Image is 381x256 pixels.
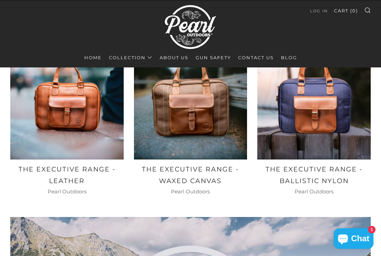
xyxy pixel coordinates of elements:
h2: The Executive Range - Ballistic Nylon [257,164,371,187]
a: Cart (0) [334,5,358,16]
a: Collection [109,52,152,63]
inbox-online-store-chat: Shopify online store chat [332,228,376,251]
a: The Executive Range - Ballistic Nylon Pearl Outdoors [257,164,371,197]
a: About Us [160,52,188,63]
a: Log in [310,5,328,16]
a: The Executive Range - Leather Pearl Outdoors [10,164,124,197]
h3: Pearl Outdoors [134,187,247,197]
a: Gun Safety [196,52,231,63]
h3: Pearl Outdoors [10,187,124,197]
img: Pearl Outdoors | Luxury Leather Pistol Bags & Executive Range Bags [165,2,216,52]
a: The Executive Range - Waxed Canvas Pearl Outdoors [134,164,247,197]
a: Contact Us [238,52,274,63]
h2: The Executive Range - Waxed Canvas [134,164,247,187]
h3: Pearl Outdoors [257,187,371,197]
a: Home [84,52,102,63]
span: 0 [352,8,356,13]
h2: The Executive Range - Leather [10,164,124,187]
a: Blog [281,52,297,63]
a: The Executive Range - Waxed Canvas Premium Gun Range Bag - | Pearl Outdoors Fashion Concealed Car... [134,46,247,159]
